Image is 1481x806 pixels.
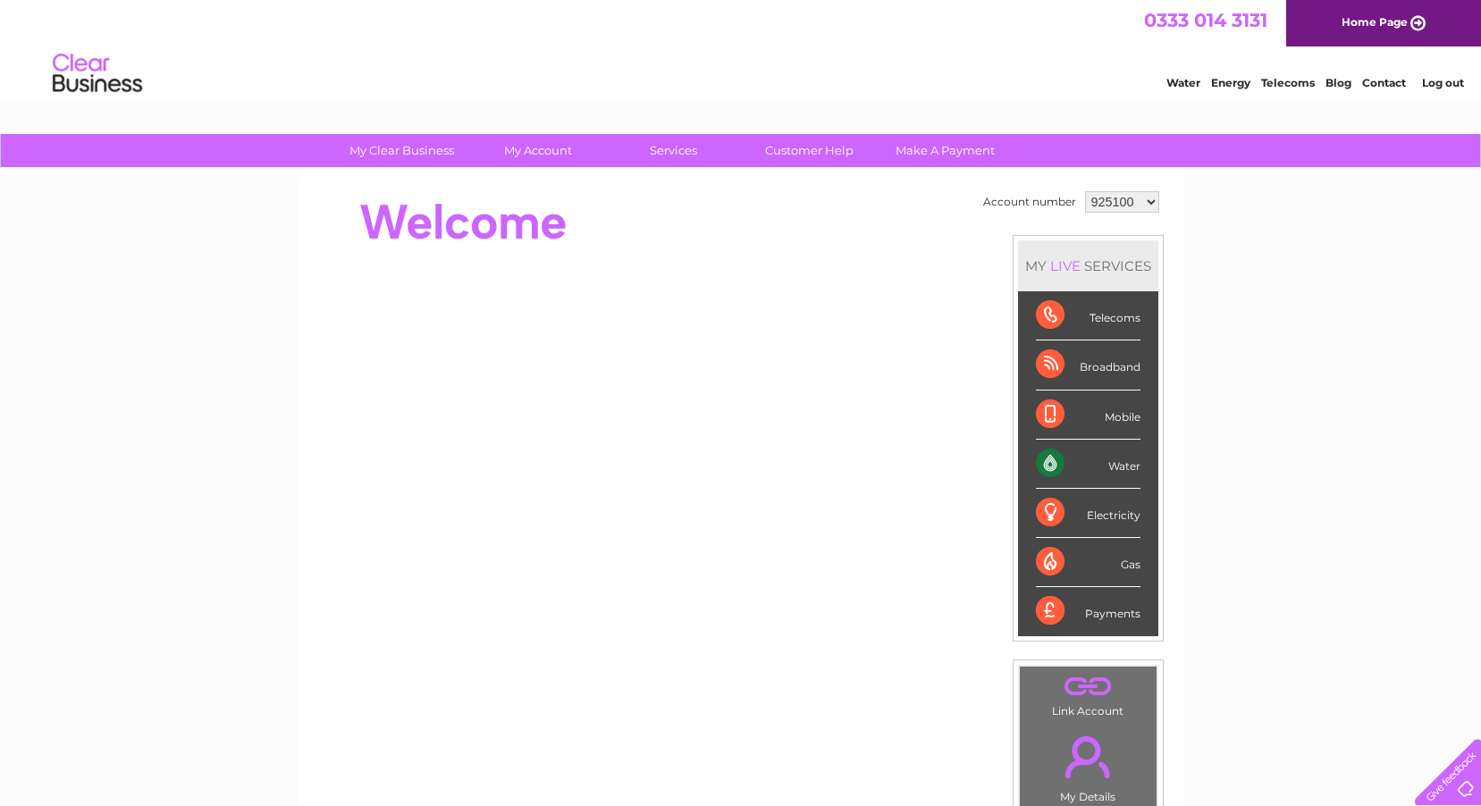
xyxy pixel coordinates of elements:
td: Account number [979,187,1081,217]
td: Link Account [1019,666,1157,722]
div: Payments [1036,587,1140,635]
a: Log out [1422,76,1464,89]
a: Services [600,134,747,167]
div: Clear Business is a trading name of Verastar Limited (registered in [GEOGRAPHIC_DATA] No. 3667643... [319,10,1164,87]
div: MY SERVICES [1018,240,1158,291]
a: . [1024,671,1152,702]
div: LIVE [1047,257,1084,274]
div: Water [1036,440,1140,489]
a: Telecoms [1261,76,1315,89]
a: Make A Payment [871,134,1019,167]
div: Electricity [1036,489,1140,538]
div: Mobile [1036,390,1140,440]
a: Contact [1362,76,1406,89]
a: Customer Help [736,134,883,167]
a: 0333 014 3131 [1144,9,1267,31]
a: Energy [1211,76,1250,89]
div: Broadband [1036,340,1140,390]
a: My Clear Business [328,134,475,167]
a: Water [1166,76,1200,89]
a: . [1024,726,1152,788]
img: logo.png [52,46,143,101]
div: Gas [1036,538,1140,587]
a: Blog [1325,76,1351,89]
a: My Account [464,134,611,167]
div: Telecoms [1036,291,1140,340]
